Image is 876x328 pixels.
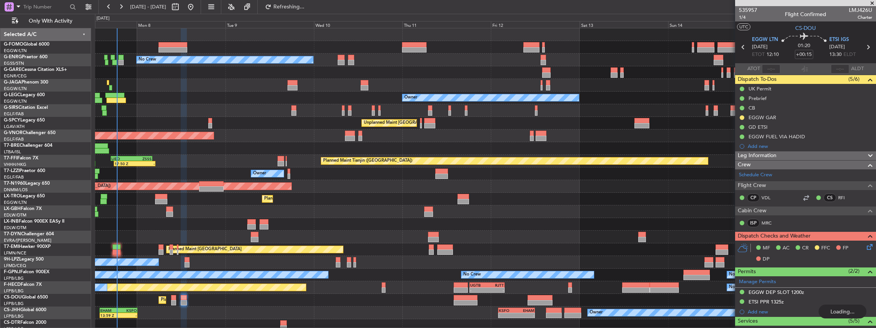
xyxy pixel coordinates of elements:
[4,263,26,269] a: LFMD/CEQ
[738,151,776,160] span: Leg Information
[738,232,811,241] span: Dispatch Checks and Weather
[4,42,49,47] a: G-FOMOGlobal 6000
[829,36,849,44] span: ETSI IGS
[4,238,51,243] a: EVRA/[PERSON_NAME]
[4,207,21,211] span: LX-GBH
[4,149,21,155] a: LTBA/ISL
[4,80,48,85] a: G-JAGAPhenom 300
[749,85,771,92] div: UK Permit
[785,10,826,18] div: Flight Confirmed
[111,156,131,161] div: LIEO
[4,174,24,180] a: EGLF/FAB
[838,194,855,201] a: RFI
[4,48,27,54] a: EGGW/LTN
[4,276,24,281] a: LFPB/LBG
[4,73,27,79] a: EGNR/CEG
[273,4,305,10] span: Refreshing...
[4,308,20,312] span: CS-JHH
[4,301,24,307] a: LFPB/LBG
[795,24,816,32] span: CS-DOU
[738,207,766,215] span: Cabin Crew
[4,212,26,218] a: EDLW/DTM
[4,105,18,110] span: G-SIRS
[4,194,45,198] a: LX-TROLegacy 650
[783,244,789,252] span: AC
[752,43,768,51] span: [DATE]
[848,75,860,83] span: (5/6)
[161,294,281,306] div: Planned Maint [GEOGRAPHIC_DATA] ([GEOGRAPHIC_DATA])
[729,282,747,293] div: No Crew
[4,80,21,85] span: G-JAGA
[364,117,488,129] div: Unplanned Maint [GEOGRAPHIC_DATA] ([PERSON_NAME] Intl)
[747,65,760,73] span: ATOT
[829,43,845,51] span: [DATE]
[323,155,412,167] div: Planned Maint Tianjin ([GEOGRAPHIC_DATA])
[738,317,758,326] span: Services
[487,288,504,292] div: -
[4,225,26,231] a: EDLW/DTM
[4,320,20,325] span: CS-DTR
[829,51,842,59] span: 13:30
[4,143,52,148] a: T7-BREChallenger 604
[4,181,25,186] span: T7-N1960
[580,21,668,28] div: Sat 13
[4,244,51,249] a: T7-EMIHawker 900XP
[748,143,872,149] div: Add new
[4,55,47,59] a: G-ENRGPraetor 600
[96,15,109,22] div: [DATE]
[738,75,776,84] span: Dispatch To-Dos
[20,18,81,24] span: Only With Activity
[134,161,154,166] div: -
[8,15,83,27] button: Only With Activity
[4,169,45,173] a: T7-LZZIPraetor 600
[798,42,810,50] span: 01:20
[749,133,805,140] div: EGGW FUEL VIA HADID
[749,289,804,295] div: EGGW DEP SLOT 1200z
[4,136,24,142] a: EGLF/FAB
[4,181,50,186] a: T7-N1960Legacy 650
[739,14,757,21] span: 1/4
[729,269,747,280] div: No Crew
[168,244,242,255] div: Planned Maint [GEOGRAPHIC_DATA]
[4,219,64,224] a: LX-INBFalcon 900EX EASy II
[747,219,760,227] div: ISP
[4,219,19,224] span: LX-INB
[843,244,848,252] span: FP
[4,187,28,193] a: DNMM/LOS
[4,295,22,300] span: CS-DOU
[4,86,27,92] a: EGGW/LTN
[4,320,46,325] a: CS-DTRFalcon 2000
[4,232,21,236] span: T7-DYN
[119,313,137,318] div: -
[739,278,776,286] a: Manage Permits
[4,308,46,312] a: CS-JHHGlobal 6000
[749,114,776,121] div: EGGW GAR
[4,131,23,135] span: G-VNOR
[766,51,779,59] span: 12:10
[4,282,21,287] span: F-HECD
[131,156,151,161] div: ZSSS
[4,257,19,262] span: 9H-LPZ
[4,257,44,262] a: 9H-LPZLegacy 500
[4,124,25,130] a: LGAV/ATH
[762,64,780,74] input: --:--
[824,194,836,202] div: CS
[4,270,20,274] span: F-GPNJ
[737,23,750,30] button: UTC
[749,124,768,130] div: GD ETSI
[4,118,45,123] a: G-SPCYLegacy 650
[762,194,779,201] a: VDL
[4,194,20,198] span: LX-TRO
[4,55,22,59] span: G-ENRG
[848,317,860,325] span: (5/5)
[4,93,20,97] span: G-LEGC
[4,232,54,236] a: T7-DYNChallenger 604
[738,267,756,276] span: Permits
[763,256,770,263] span: DP
[668,21,757,28] div: Sun 14
[749,105,755,111] div: CB
[4,67,67,72] a: G-GARECessna Citation XLS+
[4,282,42,287] a: F-HECDFalcon 7X
[137,21,225,28] div: Mon 8
[4,143,20,148] span: T7-BRE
